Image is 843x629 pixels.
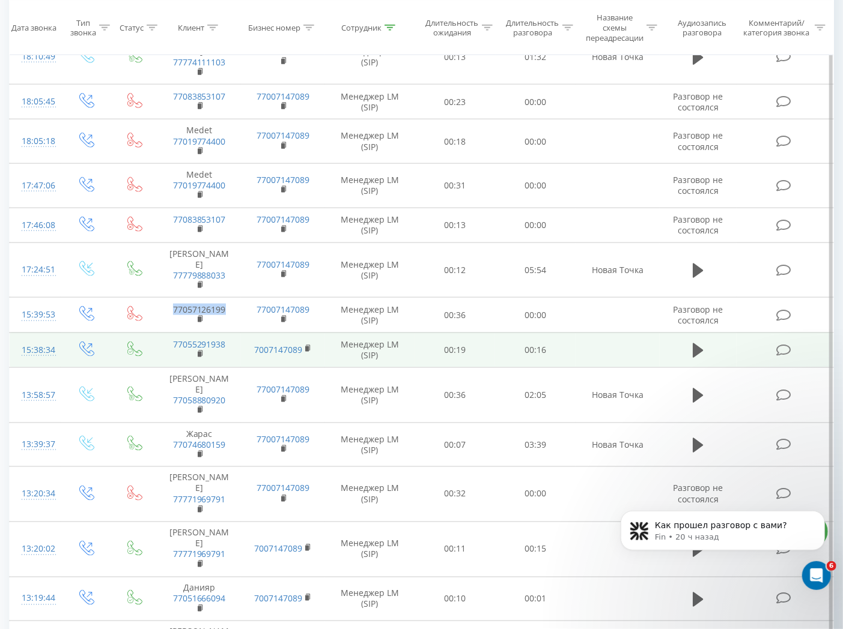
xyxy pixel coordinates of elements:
[495,423,576,467] td: 03:39
[415,242,496,298] td: 00:12
[415,333,496,367] td: 00:19
[741,17,812,38] div: Комментарий/категория звонка
[586,13,644,43] div: Название схемы переадресации
[673,91,723,113] span: Разговор не состоялся
[495,298,576,333] td: 00:00
[802,561,831,590] iframe: Intercom live chat
[22,130,49,153] div: 18:05:18
[22,483,49,506] div: 13:20:34
[495,467,576,522] td: 00:00
[495,577,576,621] td: 00:01
[257,174,309,185] a: 77007147089
[415,367,496,423] td: 00:36
[325,577,415,621] td: Менеджер LM (SIP)
[495,242,576,298] td: 05:54
[325,423,415,467] td: Менеджер LM (SIP)
[257,304,309,315] a: 77007147089
[673,174,723,196] span: Разговор не состоялся
[671,17,734,38] div: Аудиозапись разговора
[11,23,56,33] div: Дата звонка
[341,23,382,33] div: Сотрудник
[70,17,96,38] div: Тип звонка
[576,242,659,298] td: Новая Точка
[157,242,241,298] td: [PERSON_NAME]
[415,119,496,164] td: 00:18
[157,423,241,467] td: Жарас
[248,23,300,33] div: Бизнес номер
[157,577,241,621] td: Данияр
[22,587,49,610] div: 13:19:44
[254,593,302,604] a: 7007147089
[325,467,415,522] td: Менеджер LM (SIP)
[495,522,576,577] td: 00:15
[576,29,659,85] td: Новая Точка
[495,163,576,208] td: 00:00
[120,23,144,33] div: Статус
[173,549,226,560] a: 77771969791
[22,90,49,113] div: 18:05:45
[495,29,576,85] td: 01:32
[173,494,226,505] a: 77771969791
[495,367,576,423] td: 02:05
[673,483,723,505] span: Разговор не состоялся
[22,174,49,197] div: 17:47:06
[22,384,49,407] div: 13:58:57
[325,298,415,333] td: Менеджер LM (SIP)
[673,304,723,326] span: Разговор не состоялся
[257,433,309,445] a: 77007147089
[415,423,496,467] td: 00:07
[173,91,226,102] a: 77083853107
[576,367,659,423] td: Новая Точка
[157,367,241,423] td: [PERSON_NAME]
[173,136,226,147] a: 77019774400
[22,214,49,237] div: 17:46:08
[325,333,415,367] td: Менеджер LM (SIP)
[254,543,302,555] a: 7007147089
[173,269,226,281] a: 77779888033
[173,339,226,350] a: 77055291938
[173,304,226,315] a: 77057126199
[495,85,576,119] td: 00:00
[22,45,49,68] div: 18:10:49
[325,29,415,85] td: Менеджер LM (SIP)
[173,56,226,68] a: 77774111103
[173,439,226,450] a: 77074680159
[673,214,723,236] span: Разговор не состоялся
[157,163,241,208] td: Medet
[22,339,49,362] div: 15:38:34
[257,46,309,57] a: 77007147089
[257,483,309,494] a: 77007147089
[495,119,576,164] td: 00:00
[254,344,302,355] a: 7007147089
[257,259,309,270] a: 77007147089
[415,85,496,119] td: 00:23
[325,85,415,119] td: Менеджер LM (SIP)
[325,367,415,423] td: Менеджер LM (SIP)
[325,242,415,298] td: Менеджер LM (SIP)
[173,394,226,406] a: 77058880920
[415,467,496,522] td: 00:32
[157,467,241,522] td: [PERSON_NAME]
[173,593,226,604] a: 77051666094
[257,214,309,225] a: 77007147089
[827,561,836,571] span: 6
[415,577,496,621] td: 00:10
[178,23,204,33] div: Клиент
[576,423,659,467] td: Новая Точка
[325,119,415,164] td: Менеджер LM (SIP)
[325,163,415,208] td: Менеджер LM (SIP)
[157,522,241,577] td: [PERSON_NAME]
[495,333,576,367] td: 00:16
[22,433,49,456] div: 13:39:37
[173,214,226,225] a: 77083853107
[157,119,241,164] td: Medet
[673,130,723,152] span: Разговор не состоялся
[603,486,843,597] iframe: Intercom notifications сообщение
[325,208,415,242] td: Менеджер LM (SIP)
[325,522,415,577] td: Менеджер LM (SIP)
[507,17,559,38] div: Длительность разговора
